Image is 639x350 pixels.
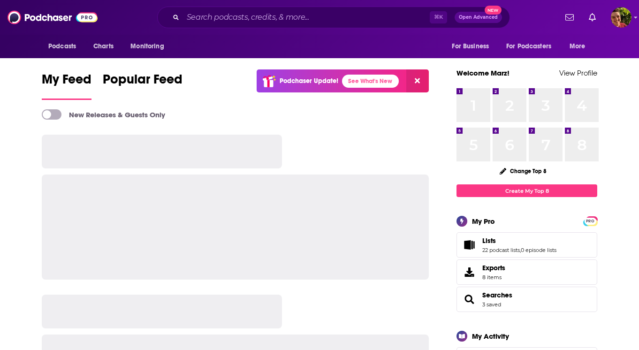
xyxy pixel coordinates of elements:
span: Popular Feed [103,71,183,93]
a: Lists [460,238,479,251]
a: 0 episode lists [521,247,556,253]
a: Searches [482,291,512,299]
a: New Releases & Guests Only [42,109,165,120]
input: Search podcasts, credits, & more... [183,10,430,25]
span: ⌘ K [430,11,447,23]
button: Change Top 8 [494,165,552,177]
span: For Business [452,40,489,53]
span: New [485,6,502,15]
span: PRO [585,218,596,225]
div: My Activity [472,332,509,341]
span: Lists [456,232,597,258]
span: My Feed [42,71,91,93]
a: 3 saved [482,301,501,308]
a: Popular Feed [103,71,183,100]
a: Welcome Marz! [456,68,510,77]
a: See What's New [342,75,399,88]
a: Create My Top 8 [456,184,597,197]
span: Exports [482,264,505,272]
button: open menu [124,38,176,55]
button: open menu [500,38,565,55]
span: Lists [482,236,496,245]
span: Open Advanced [459,15,498,20]
span: Charts [93,40,114,53]
div: My Pro [472,217,495,226]
span: Searches [456,287,597,312]
a: Show notifications dropdown [585,9,600,25]
button: open menu [563,38,597,55]
a: PRO [585,217,596,224]
a: 22 podcast lists [482,247,520,253]
a: View Profile [559,68,597,77]
button: Open AdvancedNew [455,12,502,23]
button: Show profile menu [611,7,631,28]
button: open menu [445,38,501,55]
span: Logged in as Marz [611,7,631,28]
img: Podchaser - Follow, Share and Rate Podcasts [8,8,98,26]
div: Search podcasts, credits, & more... [157,7,510,28]
a: Show notifications dropdown [562,9,578,25]
img: User Profile [611,7,631,28]
a: Exports [456,259,597,285]
p: Podchaser Update! [280,77,338,85]
a: My Feed [42,71,91,100]
span: 8 items [482,274,505,281]
span: Exports [460,266,479,279]
span: Podcasts [48,40,76,53]
span: For Podcasters [506,40,551,53]
a: Charts [87,38,119,55]
span: Monitoring [130,40,164,53]
a: Lists [482,236,556,245]
button: open menu [42,38,88,55]
span: More [570,40,586,53]
a: Searches [460,293,479,306]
